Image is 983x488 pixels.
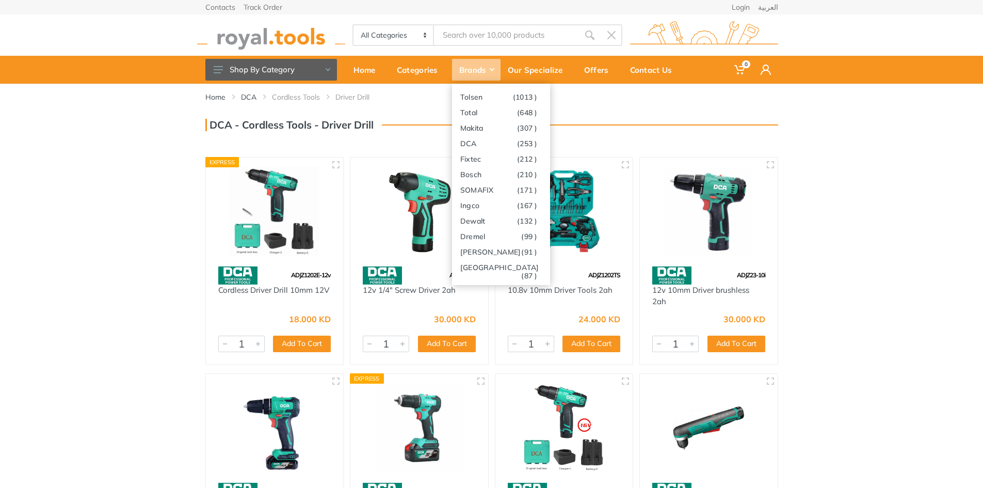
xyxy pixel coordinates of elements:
img: 58.webp [652,266,691,285]
img: 58.webp [218,266,257,285]
img: Royal Tools - cordless Angle Driver Drill 10mm 12V [649,383,768,473]
a: 12v 10mm Driver brushless 2ah [652,285,749,307]
a: Makita(307 ) [452,120,550,135]
a: Offers [577,56,623,84]
img: Royal Tools - 12v 1/4 [360,167,479,256]
a: Contacts [205,4,235,11]
input: Site search [434,24,578,46]
button: Shop By Category [205,59,337,81]
a: Bosch(210 ) [452,166,550,182]
span: ADJZ1202E-12v [291,271,331,279]
a: Login [732,4,750,11]
button: Add To Cart [273,336,331,352]
span: (87 ) [521,272,537,280]
span: (212 ) [517,155,538,163]
a: 12v 1/4" Screw Driver 2ah [363,285,456,295]
span: (210 ) [517,170,538,179]
nav: breadcrumb [205,92,778,102]
div: Categories [390,59,452,81]
span: ADJZ1202TS [588,271,620,279]
a: Home [346,56,390,84]
a: العربية [758,4,778,11]
div: Home [346,59,390,81]
span: ADJZ23-10i [737,271,765,279]
img: 58.webp [363,266,402,285]
img: Royal Tools - 20v 13mm Driver brushless 2ah [360,383,479,473]
a: Ingco(167 ) [452,197,550,213]
button: Add To Cart [418,336,476,352]
a: SOMAFIX(171 ) [452,182,550,197]
a: Home [205,92,225,102]
img: Royal Tools - 12v 10mm Driver brushless 2ah [649,167,768,256]
div: 24.000 KD [578,315,620,323]
h3: DCA - Cordless Tools - Driver Drill [205,119,374,131]
span: (99 ) [521,232,537,241]
span: (171 ) [517,186,538,194]
div: Express [350,373,384,384]
img: royal.tools Logo [197,21,345,50]
span: (253 ) [517,139,538,148]
a: Our Specialize [501,56,577,84]
a: 0 [727,56,753,84]
div: 30.000 KD [723,315,765,323]
span: 0 [742,60,750,68]
a: DCA [241,92,256,102]
span: (132 ) [517,217,538,225]
div: 18.000 KD [289,315,331,323]
a: Cordless Tools [272,92,320,102]
img: royal.tools Logo [630,21,778,50]
a: Contact Us [623,56,686,84]
div: Brands [452,59,501,81]
div: 30.000 KD [434,315,476,323]
a: Dewalt(132 ) [452,213,550,228]
a: Fixtec(212 ) [452,151,550,166]
a: Total(648 ) [452,104,550,120]
a: Dremel(99 ) [452,228,550,244]
a: 10.8v 10mm Driver Tools 2ah [508,285,613,295]
span: (1013 ) [513,93,538,101]
a: Cordless Driver Drill 10mm 12V [218,285,329,295]
div: Express [205,157,239,167]
a: [PERSON_NAME](91 ) [452,244,550,259]
li: Driver Drill [335,92,385,102]
img: Royal Tools - 14.4v 10mm Driver brushless 2ah [215,383,334,473]
span: (307 ) [517,124,538,132]
a: DCA(253 ) [452,135,550,151]
span: (91 ) [521,248,537,256]
span: ADPL02-8 [449,271,476,279]
a: [GEOGRAPHIC_DATA](87 ) [452,259,550,275]
button: Add To Cart [562,336,620,352]
img: Royal Tools - Driver/Hammer Drill 16V [505,383,624,473]
img: Royal Tools - 10.8v 10mm Driver Tools 2ah [505,167,624,256]
a: Track Order [244,4,282,11]
a: Tolsen(1013 ) [452,89,550,104]
img: Royal Tools - Cordless Driver Drill 10mm 12V [215,167,334,256]
a: Categories [390,56,452,84]
div: Our Specialize [501,59,577,81]
span: (648 ) [517,108,538,117]
div: Contact Us [623,59,686,81]
div: Offers [577,59,623,81]
span: (167 ) [517,201,538,210]
button: Add To Cart [707,336,765,352]
select: Category [353,25,434,45]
